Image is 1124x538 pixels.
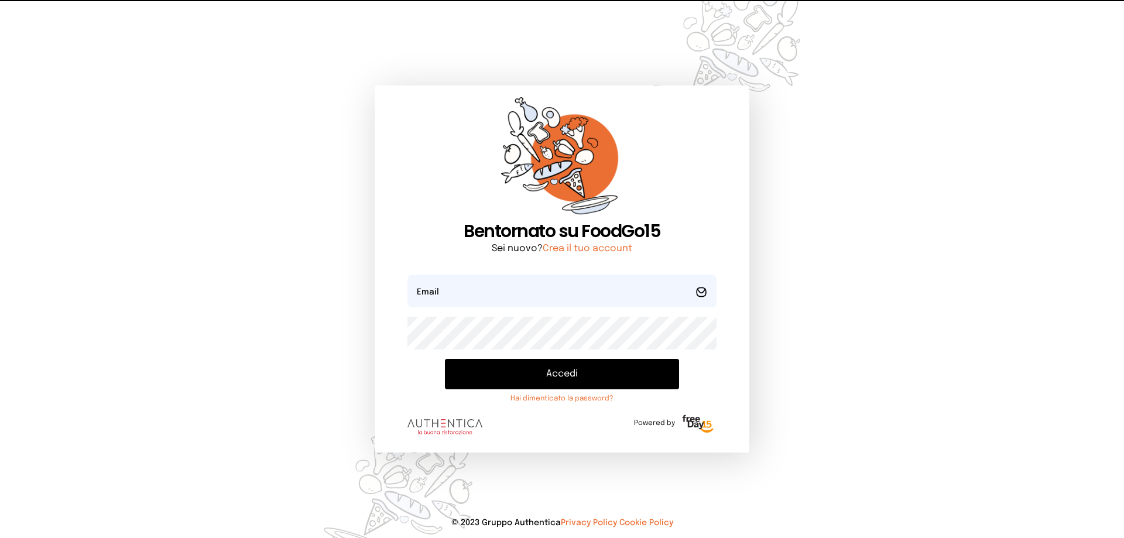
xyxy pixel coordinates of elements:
a: Privacy Policy [561,519,617,527]
h1: Bentornato su FoodGo15 [407,221,717,242]
img: sticker-orange.65babaf.png [501,97,623,221]
a: Crea il tuo account [543,244,632,253]
span: Powered by [634,419,675,428]
a: Hai dimenticato la password? [445,394,679,403]
img: logo.8f33a47.png [407,419,482,434]
button: Accedi [445,359,679,389]
a: Cookie Policy [619,519,673,527]
p: Sei nuovo? [407,242,717,256]
img: logo-freeday.3e08031.png [680,413,717,436]
p: © 2023 Gruppo Authentica [19,517,1105,529]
